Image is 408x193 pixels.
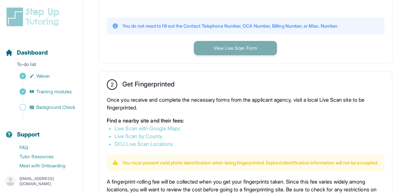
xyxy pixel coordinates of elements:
[194,41,277,55] button: View Live Scan Form
[3,61,80,70] p: To-do list
[5,175,78,187] button: [EMAIL_ADDRESS][DOMAIN_NAME]
[5,71,83,81] a: Waiver
[110,81,113,88] span: 2
[3,38,80,60] button: Dashboard
[3,120,80,142] button: Support
[107,117,384,124] p: Find a nearby site and their fees:
[19,176,78,187] p: [EMAIL_ADDRESS][DOMAIN_NAME]
[122,80,175,91] h2: Get Fingerprinted
[107,96,384,111] p: Once you receive and complete the necessary forms from the applicant agency, visit a local Live S...
[115,133,162,139] a: Live Scan by County
[5,161,83,177] a: Meet with Onboarding Support
[36,73,50,79] span: Waiver
[115,125,180,132] a: Live Scan with Google Maps
[122,23,338,29] p: You do not need to fill out the Contact Telephone Number, OCA Number, Billing Number, or Misc. Nu...
[17,130,40,139] span: Support
[115,141,173,147] a: DOJ Live Scan Locations
[122,160,378,166] p: You must present valid photo identification when being fingerprinted. Expired identification info...
[36,104,75,110] span: Background Check
[5,103,83,112] a: Background Check
[5,6,63,27] img: logo
[5,48,48,57] a: Dashboard
[5,152,83,161] a: Tutor Resources
[5,143,83,152] a: FAQ
[194,45,277,51] a: View Live Scan Form
[5,87,83,96] a: Training modules
[36,88,72,95] span: Training modules
[17,48,48,57] span: Dashboard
